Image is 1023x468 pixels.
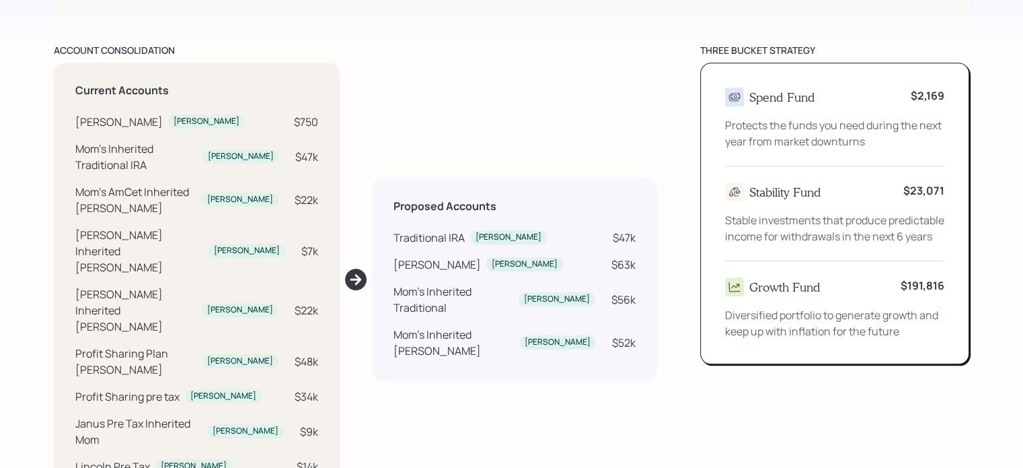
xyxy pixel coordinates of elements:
div: $47k [295,149,318,165]
div: Profit Sharing Plan [PERSON_NAME] [75,345,196,378]
div: [PERSON_NAME] [207,194,273,205]
div: [PERSON_NAME] Inherited [PERSON_NAME] [75,286,196,335]
h4: Stability Fund [749,185,821,200]
div: $56k [611,292,636,308]
div: Mom's AmCet Inherited [PERSON_NAME] [75,184,196,216]
div: Stable investments that produce predictable income for withdrawals in the next 6 years [725,212,944,244]
h4: Growth Fund [749,280,821,295]
div: Traditional IRA [393,230,465,246]
div: Profit Sharing pre tax [75,389,180,405]
div: Janus Pre Tax Inherited Mom [75,415,202,448]
div: [PERSON_NAME] [525,337,591,348]
div: three bucket strategy [700,43,969,57]
div: [PERSON_NAME] [174,116,239,127]
div: $52k [612,335,636,351]
div: Protects the funds you need during the next year from market downturns [725,117,944,149]
div: Diversified portfolio to generate growth and keep up with inflation for the future [725,307,944,339]
div: [PERSON_NAME] [207,356,273,367]
div: $34k [295,389,318,405]
div: [PERSON_NAME] [207,304,273,316]
div: $22k [295,192,318,208]
b: $23,071 [903,183,944,198]
div: [PERSON_NAME] [214,245,280,257]
div: $7k [301,243,318,259]
b: $191,816 [901,278,944,293]
b: $2,169 [911,88,944,103]
h5: Proposed Accounts [393,200,636,213]
div: $47k [613,230,636,246]
div: $22k [295,302,318,319]
div: [PERSON_NAME] [476,232,541,243]
div: $48k [295,354,318,370]
div: [PERSON_NAME] [213,426,278,437]
h4: Spend Fund [749,90,815,105]
div: [PERSON_NAME] [492,259,558,270]
div: [PERSON_NAME] Inherited [PERSON_NAME] [75,227,203,275]
div: [PERSON_NAME] [75,114,163,130]
div: Mom's Inherited Traditional IRA [75,141,197,173]
div: [PERSON_NAME] [190,391,256,402]
div: Mom's Inherited Traditional [393,283,514,316]
div: $750 [294,114,318,130]
h5: Current Accounts [75,84,318,97]
div: [PERSON_NAME] [524,294,590,305]
div: account consolidation [54,43,657,57]
div: $63k [611,257,636,273]
div: [PERSON_NAME] [393,257,481,273]
div: [PERSON_NAME] [208,151,274,162]
div: $9k [300,424,318,440]
div: Mom's Inherited [PERSON_NAME] [393,327,515,359]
